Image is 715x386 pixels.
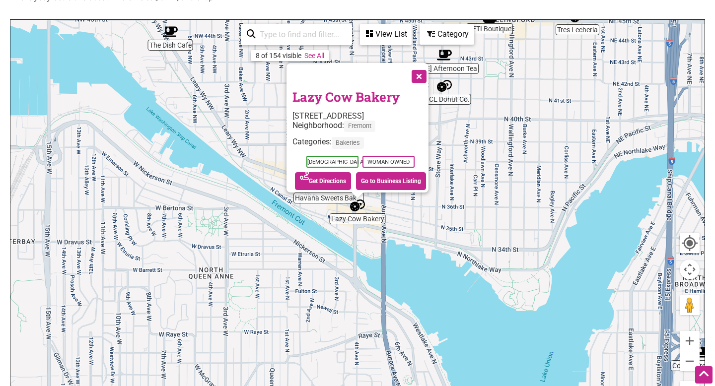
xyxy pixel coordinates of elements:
div: Copper Tree Coffee House [695,345,710,360]
a: Lazy Cow Bakery [292,88,400,105]
div: See a list of the visible businesses [360,24,412,45]
div: 8 of 154 visible [256,52,301,60]
span: Bakeries [332,137,364,149]
button: Zoom in [680,331,700,351]
input: Type to find and filter... [256,25,346,44]
div: View List [361,25,411,44]
div: Filter by category [420,24,474,45]
div: Neighborhood: [292,121,429,137]
div: [STREET_ADDRESS] [292,111,429,121]
button: Drag Pegman onto the map to open Street View [680,295,700,315]
a: Get Directions [295,172,351,190]
span: Fremont [344,121,375,132]
span: [DEMOGRAPHIC_DATA]-Owned [306,156,358,168]
div: Category [421,25,473,44]
a: Go to Business Listing [356,172,426,190]
button: Map camera controls [680,259,700,279]
div: Categories: [292,137,429,154]
div: Scroll Back to Top [695,366,713,384]
button: Your Location [680,233,700,253]
div: Lazy Cow Bakery [350,198,365,213]
div: DOCE Donut Co. [437,78,452,93]
a: See All [304,52,324,60]
button: Close [406,63,430,88]
div: Type to search and filter [241,24,352,45]
div: Friday Afternoon Tea [437,48,452,63]
span: Woman-Owned [362,156,415,168]
div: The Dish Cafe [163,24,178,39]
button: Zoom out [680,351,700,371]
